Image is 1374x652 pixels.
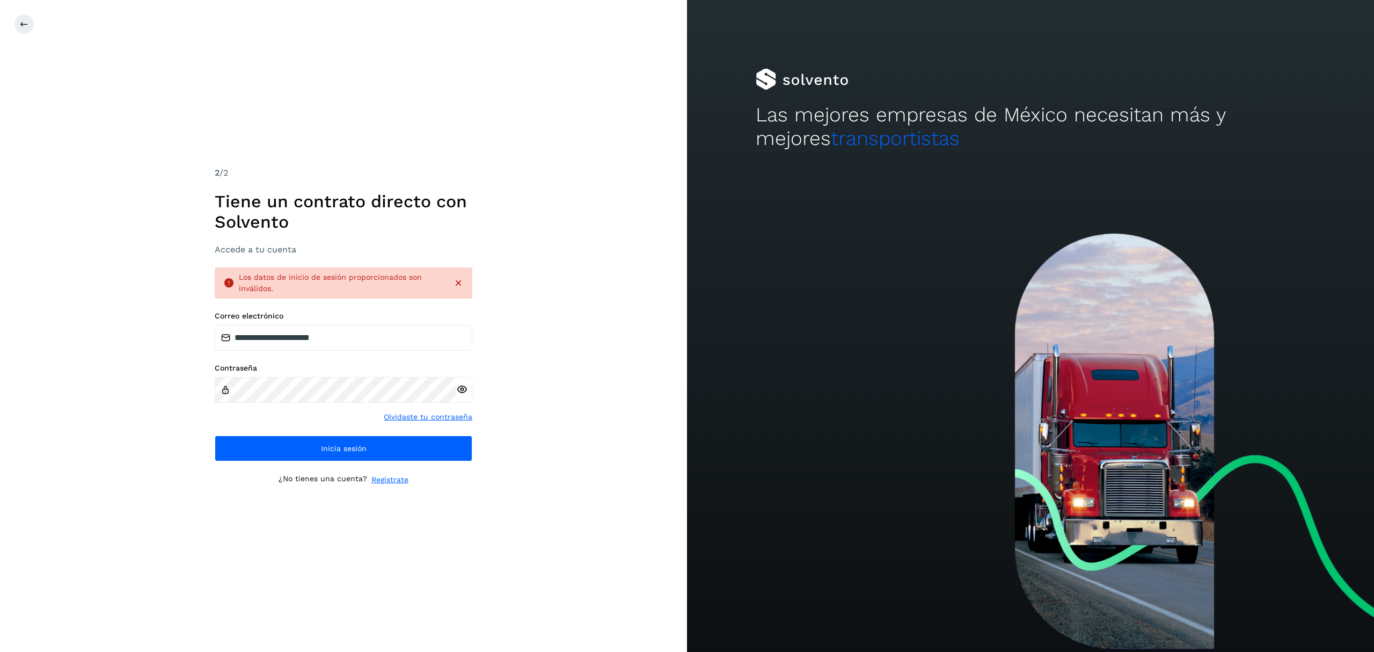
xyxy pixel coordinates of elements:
[371,474,408,486] a: Regístrate
[215,168,220,178] span: 2
[215,436,472,461] button: Inicia sesión
[279,474,367,486] p: ¿No tienes una cuenta?
[215,364,472,373] label: Contraseña
[831,127,960,150] span: transportistas
[215,191,472,233] h1: Tiene un contrato directo con Solvento
[215,244,472,255] h3: Accede a tu cuenta
[384,411,472,423] a: Olvidaste tu contraseña
[239,272,444,294] div: Los datos de inicio de sesión proporcionados son inválidos.
[215,311,472,321] label: Correo electrónico
[215,166,472,179] div: /2
[321,445,367,452] span: Inicia sesión
[756,103,1305,151] h2: Las mejores empresas de México necesitan más y mejores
